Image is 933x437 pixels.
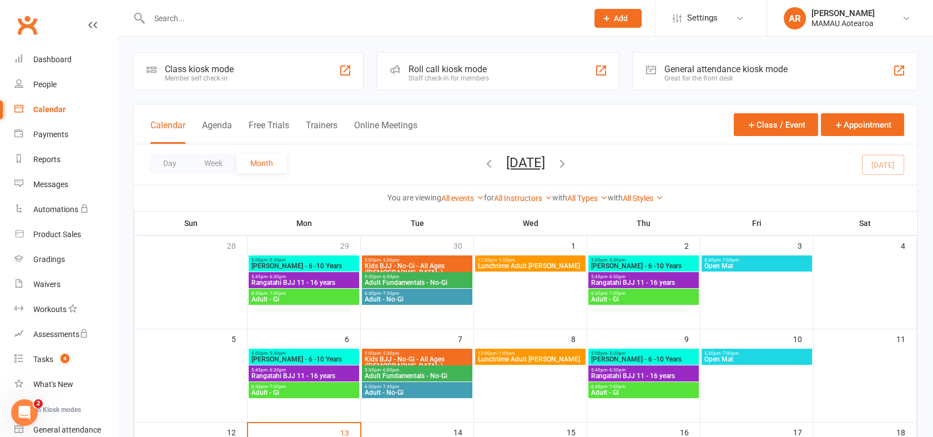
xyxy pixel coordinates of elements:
[33,205,78,214] div: Automations
[408,74,489,82] div: Staff check-in for members
[14,372,117,397] a: What's New
[607,368,626,373] span: - 6:30pm
[165,64,234,74] div: Class kiosk mode
[458,329,473,348] div: 7
[734,113,818,136] button: Class / Event
[607,258,626,263] span: - 5:30pm
[704,263,810,269] span: Open Mat
[497,351,515,356] span: - 1:00pm
[720,258,739,263] span: - 7:00pm
[251,368,357,373] span: 5:45pm
[784,7,806,29] div: AR
[571,329,587,348] div: 8
[251,389,357,396] span: Adult - Gi
[408,64,489,74] div: Roll call kiosk mode
[268,368,286,373] span: - 6:30pm
[34,399,43,408] span: 2
[591,351,697,356] span: 5:00pm
[14,247,117,272] a: Gradings
[14,322,117,347] a: Assessments
[364,258,470,263] span: 5:00pm
[387,193,441,202] strong: You are viewing
[354,120,417,144] button: Online Meetings
[33,380,73,389] div: What's New
[607,384,626,389] span: - 7:00pm
[477,356,583,363] span: Lunchtime Adult [PERSON_NAME]
[381,291,399,296] span: - 7:30pm
[251,279,357,286] span: Rangatahi BJJ 11 - 16 years
[268,291,286,296] span: - 7:00pm
[251,384,357,389] span: 6:30pm
[251,373,357,379] span: Rangatahi BJJ 11 - 16 years
[33,305,67,314] div: Workouts
[720,351,739,356] span: - 7:00pm
[11,399,38,426] iframe: Intercom live chat
[687,6,718,31] span: Settings
[33,105,65,114] div: Calendar
[704,258,810,263] span: 5:30pm
[381,274,399,279] span: - 6:00pm
[453,236,473,254] div: 30
[202,120,232,144] button: Agenda
[14,97,117,122] a: Calendar
[684,236,700,254] div: 2
[14,72,117,97] a: People
[381,384,399,389] span: - 7:30pm
[33,180,68,189] div: Messages
[614,14,628,23] span: Add
[364,389,470,396] span: Adult - No-Gi
[814,212,917,235] th: Sat
[251,351,357,356] span: 5:00pm
[591,279,697,286] span: Rangatahi BJJ 11 - 16 years
[251,356,357,363] span: [PERSON_NAME] - 6 -10 Years
[14,172,117,197] a: Messages
[146,11,580,26] input: Search...
[591,296,697,303] span: Adult - Gi
[571,236,587,254] div: 1
[364,274,470,279] span: 5:30pm
[591,373,697,379] span: Rangatahi BJJ 11 - 16 years
[364,263,470,276] span: Kids BJJ - No-Gi - All Ages ([DEMOGRAPHIC_DATA]+)
[700,212,814,235] th: Fri
[33,280,60,289] div: Waivers
[477,258,583,263] span: 12:00pm
[704,356,810,363] span: Open Mat
[60,354,69,363] span: 4
[14,147,117,172] a: Reports
[664,64,788,74] div: General attendance kiosk mode
[364,384,470,389] span: 6:30pm
[506,155,545,170] button: [DATE]
[364,373,470,379] span: Adult Fundamentals - No-Gi
[364,368,470,373] span: 5:30pm
[381,258,399,263] span: - 5:30pm
[231,329,247,348] div: 5
[798,236,813,254] div: 3
[608,193,623,202] strong: with
[33,55,72,64] div: Dashboard
[33,155,60,164] div: Reports
[268,274,286,279] span: - 6:30pm
[591,384,697,389] span: 6:30pm
[591,356,697,363] span: [PERSON_NAME] - 6 -10 Years
[340,236,360,254] div: 29
[14,347,117,372] a: Tasks 4
[165,74,234,82] div: Member self check-in
[14,197,117,222] a: Automations
[704,351,810,356] span: 5:30pm
[306,120,337,144] button: Trainers
[591,368,697,373] span: 5:45pm
[14,297,117,322] a: Workouts
[249,120,289,144] button: Free Trials
[497,258,515,263] span: - 1:00pm
[33,255,65,264] div: Gradings
[33,230,81,239] div: Product Sales
[896,329,916,348] div: 11
[587,212,700,235] th: Thu
[190,153,236,173] button: Week
[361,212,474,235] th: Tue
[134,212,248,235] th: Sun
[268,258,286,263] span: - 5:30pm
[268,351,286,356] span: - 5:30pm
[364,351,470,356] span: 5:00pm
[364,296,470,303] span: Adult - No-Gi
